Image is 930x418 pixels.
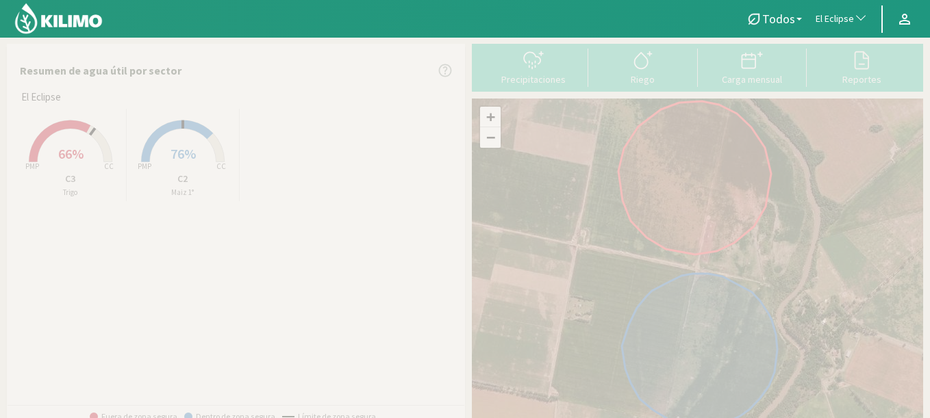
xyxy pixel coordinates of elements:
tspan: PMP [138,161,151,171]
div: Carga mensual [702,75,803,84]
button: Precipitaciones [479,49,588,85]
button: Carga mensual [698,49,807,85]
a: Zoom out [480,127,501,148]
button: El Eclipse [809,4,875,34]
p: C2 [127,172,238,186]
tspan: PMP [25,161,38,171]
p: C3 [14,172,126,186]
div: Reportes [811,75,912,84]
tspan: CC [104,161,114,171]
div: Precipitaciones [483,75,584,84]
button: Reportes [807,49,916,85]
img: Kilimo [14,2,103,35]
button: Riego [588,49,698,85]
span: 76% [171,145,196,162]
p: Resumen de agua útil por sector [20,62,181,79]
p: Maiz 1° [127,187,238,198]
tspan: CC [216,161,226,171]
a: Zoom in [480,107,501,127]
span: 66% [58,145,84,162]
span: El Eclipse [21,90,61,105]
div: Riego [592,75,694,84]
span: El Eclipse [816,12,854,26]
span: Todos [762,12,795,26]
p: Trigo [14,187,126,198]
